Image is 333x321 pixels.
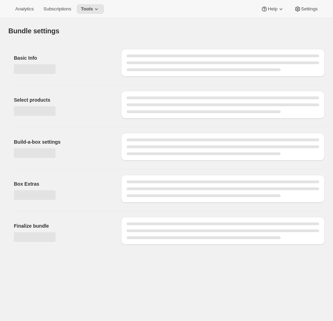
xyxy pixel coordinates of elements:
[301,6,318,12] span: Settings
[14,138,110,145] h2: Build-a-box settings
[15,6,34,12] span: Analytics
[39,4,75,14] button: Subscriptions
[11,4,38,14] button: Analytics
[77,4,104,14] button: Tools
[14,180,110,187] h2: Box Extras
[43,6,71,12] span: Subscriptions
[14,96,110,103] h2: Select products
[8,27,59,35] h1: Bundle settings
[268,6,277,12] span: Help
[81,6,93,12] span: Tools
[257,4,288,14] button: Help
[14,222,110,229] h2: Finalize bundle
[290,4,322,14] button: Settings
[14,54,110,61] h2: Basic Info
